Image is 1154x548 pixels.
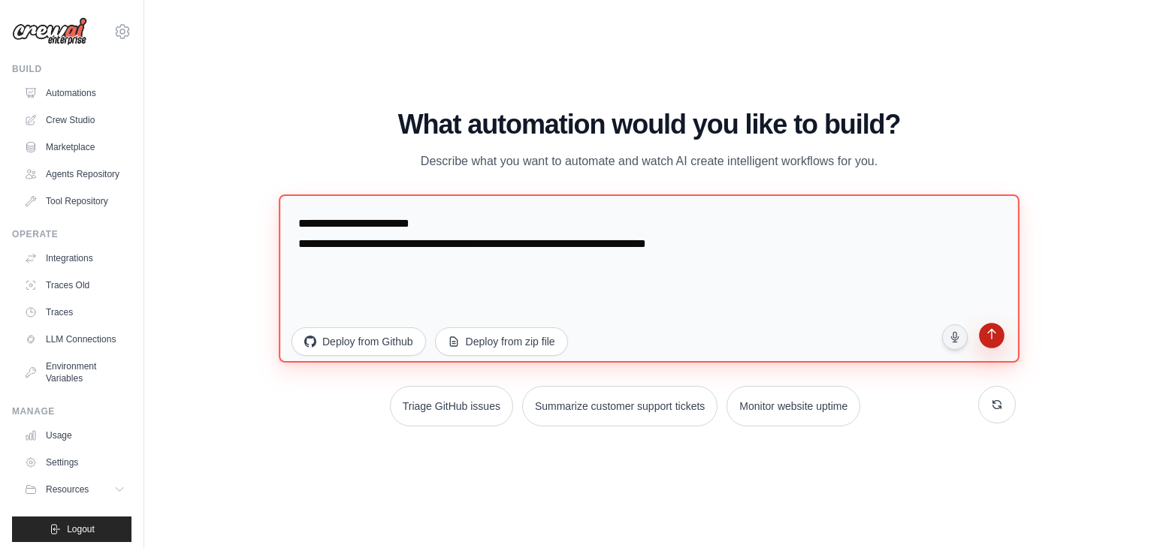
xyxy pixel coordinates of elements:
a: LLM Connections [18,327,131,351]
span: Logout [67,523,95,535]
a: Usage [18,423,131,447]
a: Traces Old [18,273,131,297]
a: Agents Repository [18,162,131,186]
button: Monitor website uptime [727,386,860,426]
a: Integrations [18,246,131,270]
div: Manage [12,405,131,417]
button: Deploy from Github [292,327,426,356]
h1: What automation would you like to build? [282,110,1016,140]
button: Resources [18,477,131,501]
span: Resources [46,483,89,495]
img: Logo [12,17,87,46]
a: Automations [18,81,131,105]
a: Marketplace [18,135,131,159]
div: Build [12,63,131,75]
a: Settings [18,450,131,474]
a: Environment Variables [18,354,131,390]
button: Summarize customer support tickets [522,386,717,426]
button: Deploy from zip file [435,327,568,356]
p: Describe what you want to automate and watch AI create intelligent workflows for you. [397,152,902,171]
button: Triage GitHub issues [390,386,513,426]
iframe: Chat Widget [1079,476,1154,548]
a: Tool Repository [18,189,131,213]
button: Logout [12,516,131,542]
a: Crew Studio [18,108,131,132]
a: Traces [18,300,131,324]
div: Operate [12,228,131,240]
